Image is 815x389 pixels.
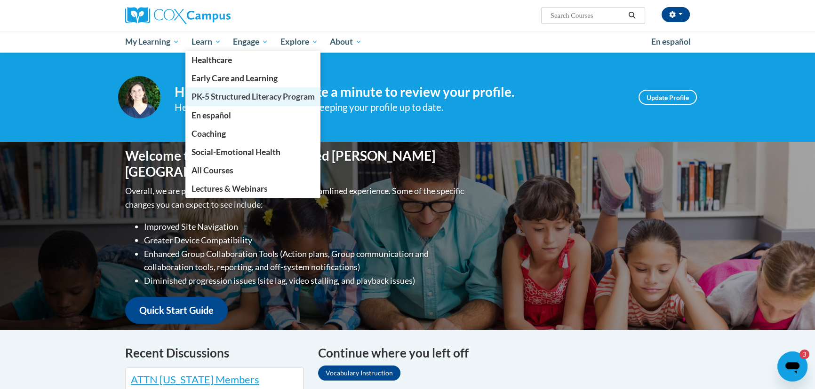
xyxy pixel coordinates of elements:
a: All Courses [185,161,321,179]
p: Overall, we are proud to provide you with a more streamlined experience. Some of the specific cha... [125,184,466,211]
a: About [324,31,368,53]
div: Help improve your experience by keeping your profile up to date. [175,100,624,115]
span: PK-5 Structured Literacy Program [192,92,315,101]
li: Enhanced Group Collaboration Tools (Action plans, Group communication and collaboration tools, re... [144,247,466,274]
a: Healthcare [185,51,321,69]
a: Update Profile [639,90,697,105]
h4: Recent Discussions [125,344,304,362]
input: Search Courses [550,10,625,21]
h4: Hi [PERSON_NAME]! Take a minute to review your profile. [175,84,624,100]
button: Search [625,10,639,21]
a: Coaching [185,124,321,143]
span: Early Care and Learning [192,73,278,83]
img: Cox Campus [125,7,231,24]
li: Diminished progression issues (site lag, video stalling, and playback issues) [144,274,466,288]
img: Profile Image [118,76,160,118]
a: Explore [274,31,324,53]
a: Engage [227,31,274,53]
a: Learn [185,31,227,53]
span: My Learning [125,36,179,47]
a: PK-5 Structured Literacy Program [185,87,321,106]
a: Lectures & Webinars [185,179,321,198]
span: Learn [192,36,221,47]
span: En español [651,37,691,47]
span: Engage [233,36,268,47]
a: Quick Start Guide [125,297,228,324]
a: ATTN [US_STATE] Members [131,373,259,386]
h1: Welcome to the new and improved [PERSON_NAME][GEOGRAPHIC_DATA] [125,148,466,179]
span: Healthcare [192,55,232,65]
div: Main menu [111,31,704,53]
a: Social-Emotional Health [185,143,321,161]
a: Early Care and Learning [185,69,321,87]
span: Explore [280,36,318,47]
h4: Continue where you left off [318,344,690,362]
span: All Courses [192,165,233,175]
button: Account Settings [662,7,690,22]
span: About [330,36,362,47]
li: Improved Site Navigation [144,220,466,233]
iframe: Button to launch messaging window, 3 unread messages [777,351,807,381]
li: Greater Device Compatibility [144,233,466,247]
a: En español [185,106,321,124]
span: Coaching [192,129,226,139]
a: En español [645,32,697,52]
iframe: Number of unread messages [791,350,809,359]
span: En español [192,110,231,120]
a: Cox Campus [125,7,304,24]
a: Vocabulary Instruction [318,366,400,381]
a: My Learning [119,31,185,53]
span: Social-Emotional Health [192,147,280,157]
span: Lectures & Webinars [192,184,268,194]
